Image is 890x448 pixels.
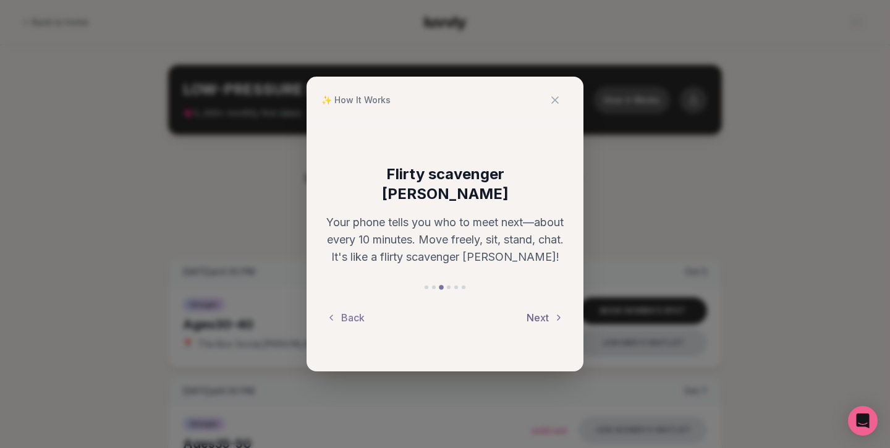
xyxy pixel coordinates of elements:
[321,94,391,106] span: ✨ How It Works
[326,214,564,266] p: Your phone tells you who to meet next—about every 10 minutes. Move freely, sit, stand, chat. It's...
[326,304,365,331] button: Back
[326,164,564,204] h3: Flirty scavenger [PERSON_NAME]
[848,406,878,436] div: Open Intercom Messenger
[527,304,564,331] button: Next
